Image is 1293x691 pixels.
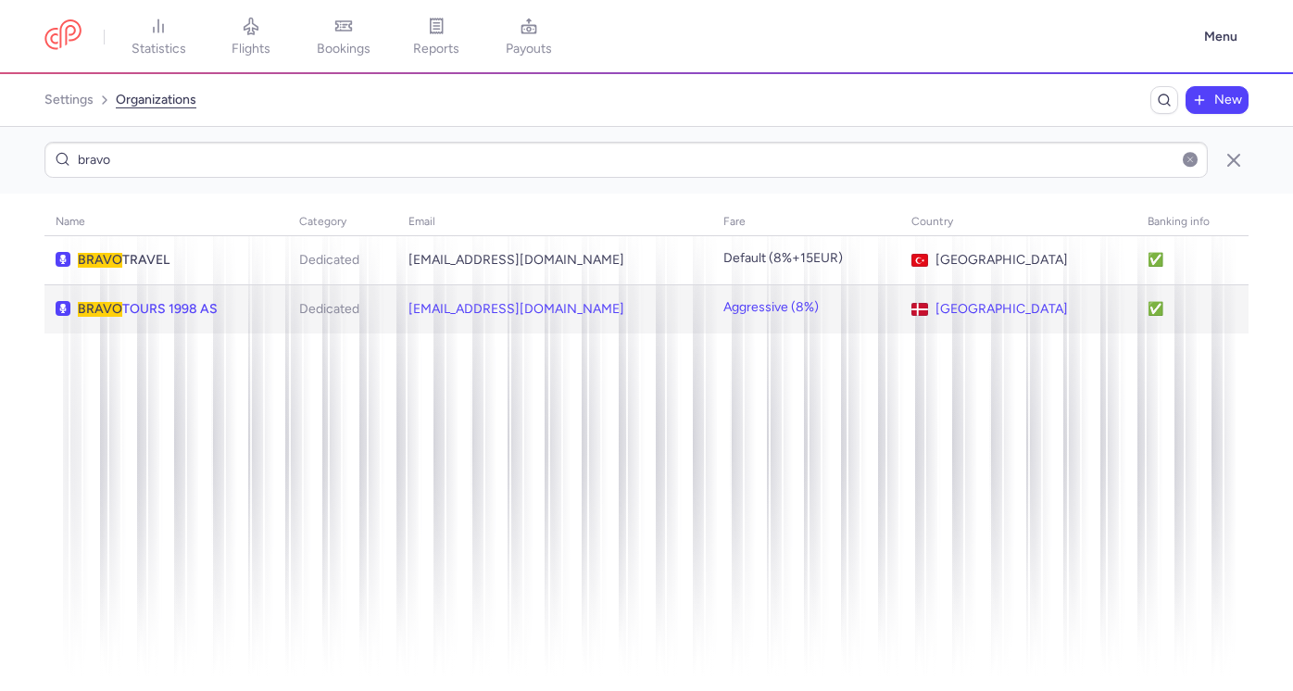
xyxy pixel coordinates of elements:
[116,85,196,115] a: organizations
[297,17,390,57] a: bookings
[1136,236,1249,285] td: ✅
[506,41,552,57] span: payouts
[1186,86,1249,114] button: New
[935,302,1068,317] span: [GEOGRAPHIC_DATA]
[78,252,122,268] span: BRAVO
[413,41,459,57] span: reports
[78,253,277,268] span: TRAVEL
[44,19,82,54] a: CitizenPlane red outlined logo
[397,236,712,285] td: [EMAIL_ADDRESS][DOMAIN_NAME]
[712,208,900,236] th: fare
[1136,284,1249,333] td: ✅
[390,17,483,57] a: reports
[935,253,1068,268] span: [GEOGRAPHIC_DATA]
[78,301,122,317] span: BRAVO
[44,142,1208,178] input: Find organization
[1214,93,1242,107] span: New
[232,41,270,57] span: flights
[900,208,1136,236] th: country
[299,252,359,268] span: Dedicated
[397,284,712,333] td: [EMAIL_ADDRESS][DOMAIN_NAME]
[483,17,575,57] a: payouts
[44,85,94,115] a: settings
[205,17,297,57] a: flights
[317,41,370,57] span: bookings
[78,302,277,317] span: TOURS 1998 AS
[44,208,288,236] th: name
[723,251,843,266] span: Default (8%+15EUR)
[1136,208,1249,236] th: banking info
[723,300,819,315] span: Aggressive (8%)
[112,17,205,57] a: statistics
[1193,19,1249,55] button: Menu
[288,208,397,236] th: category
[299,301,359,317] span: Dedicated
[397,208,712,236] th: email
[132,41,186,57] span: statistics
